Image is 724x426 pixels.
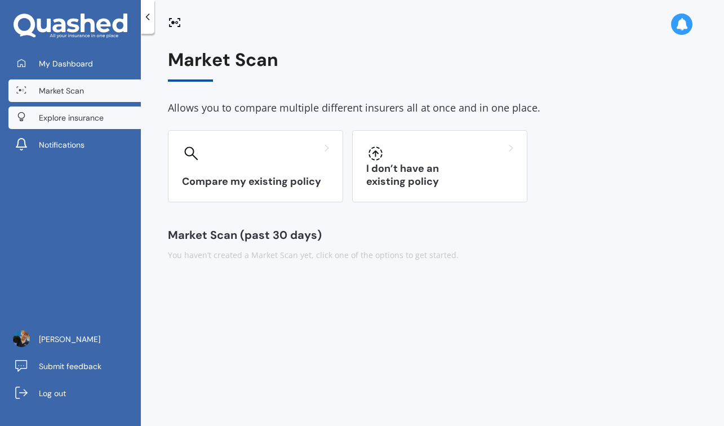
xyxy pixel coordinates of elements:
div: Market Scan [168,50,697,82]
span: [PERSON_NAME] [39,334,100,345]
span: My Dashboard [39,58,93,69]
span: Notifications [39,139,85,150]
h3: Compare my existing policy [182,175,329,188]
img: ACg8ocLM0nHV41SZsDEO1ZtWa5Qr2cGMEx0GgDoUmiBfa6kQ29vFfyKw=s96-c [13,330,30,347]
span: Market Scan [39,85,84,96]
a: Log out [8,382,141,405]
a: My Dashboard [8,52,141,75]
a: Explore insurance [8,106,141,129]
div: Market Scan (past 30 days) [168,229,697,241]
span: Explore insurance [39,112,104,123]
a: Market Scan [8,79,141,102]
span: Log out [39,388,66,399]
h3: I don’t have an existing policy [366,162,513,188]
a: [PERSON_NAME] [8,328,141,350]
span: Submit feedback [39,361,101,372]
div: Allows you to compare multiple different insurers all at once and in one place. [168,100,697,117]
a: Submit feedback [8,355,141,378]
div: You haven’t created a Market Scan yet, click one of the options to get started. [168,250,697,261]
a: Notifications [8,134,141,156]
